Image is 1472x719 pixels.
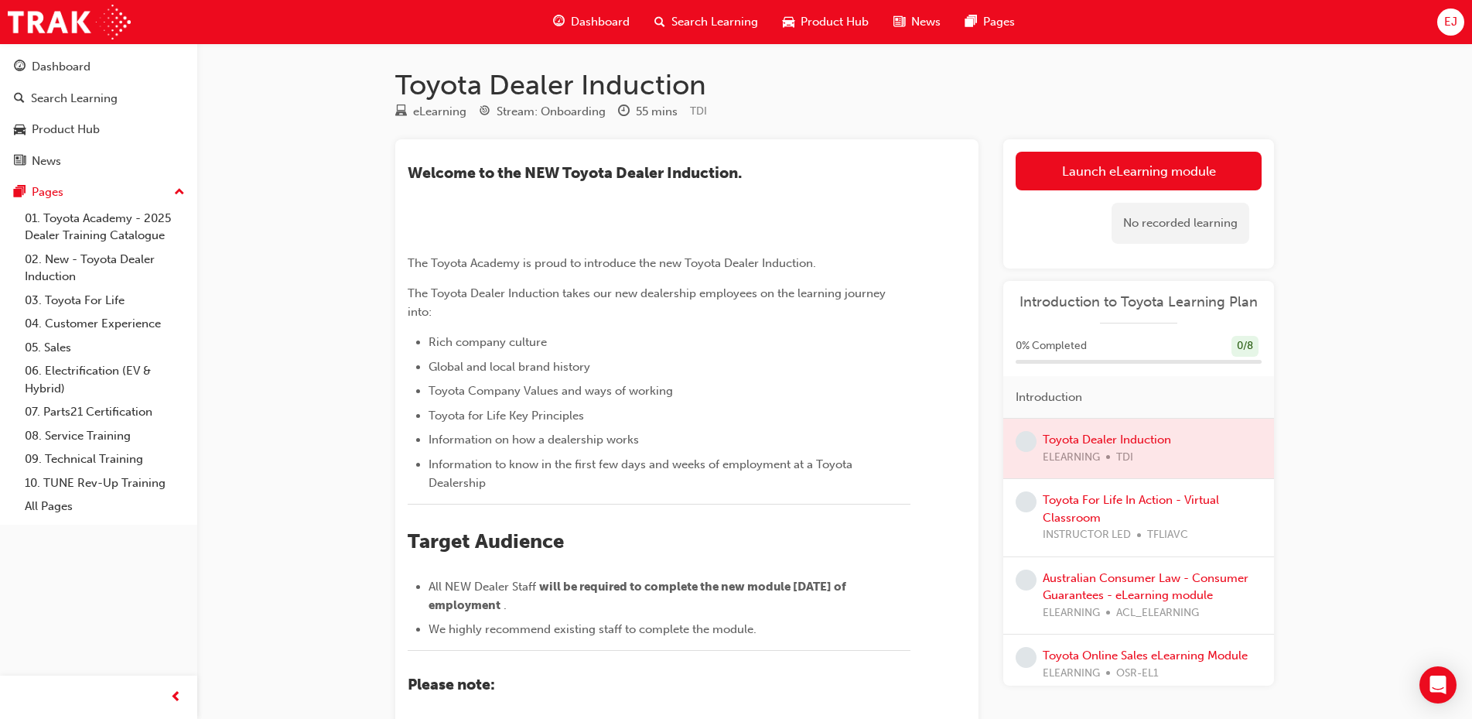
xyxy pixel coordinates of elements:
a: 07. Parts21 Certification [19,400,191,424]
span: search-icon [654,12,665,32]
div: 0 / 8 [1231,336,1259,357]
a: 09. Technical Training [19,447,191,471]
a: Toyota For Life In Action - Virtual Classroom [1043,493,1219,525]
a: Introduction to Toyota Learning Plan [1016,293,1262,311]
span: learningRecordVerb_NONE-icon [1016,431,1037,452]
div: News [32,152,61,170]
span: 0 % Completed [1016,337,1087,355]
div: 55 mins [636,103,678,121]
a: Australian Consumer Law - Consumer Guarantees - eLearning module [1043,571,1248,603]
span: ELEARNING [1043,604,1100,622]
div: Stream: Onboarding [497,103,606,121]
button: Pages [6,178,191,207]
span: prev-icon [170,688,182,707]
span: Rich company culture [429,335,547,349]
button: DashboardSearch LearningProduct HubNews [6,50,191,178]
span: Product Hub [801,13,869,31]
a: 01. Toyota Academy - 2025 Dealer Training Catalogue [19,207,191,248]
span: learningResourceType_ELEARNING-icon [395,105,407,119]
span: guage-icon [553,12,565,32]
a: Search Learning [6,84,191,113]
span: clock-icon [618,105,630,119]
span: news-icon [14,155,26,169]
span: Please note: [408,676,495,693]
a: news-iconNews [881,6,953,38]
div: Duration [618,102,678,122]
a: Product Hub [6,115,191,144]
span: Toyota for Life Key Principles [429,409,584,423]
span: Global and local brand history [429,360,590,374]
span: TFLIAVC [1147,526,1188,544]
span: target-icon [479,105,490,119]
div: Stream [479,102,606,122]
span: learningRecordVerb_NONE-icon [1016,491,1037,512]
h1: Toyota Dealer Induction [395,68,1274,102]
a: 10. TUNE Rev-Up Training [19,471,191,495]
span: ​Welcome to the NEW Toyota Dealer Induction. [408,164,742,182]
span: ELEARNING [1043,665,1100,683]
span: pages-icon [14,186,26,200]
span: car-icon [14,123,26,137]
span: All NEW Dealer Staff [429,580,536,594]
span: car-icon [783,12,794,32]
span: EJ [1444,13,1457,31]
div: Pages [32,183,63,201]
div: eLearning [413,103,466,121]
span: Search Learning [671,13,758,31]
span: We highly recommend existing staff to complete the module. [429,622,756,636]
span: INSTRUCTOR LED [1043,526,1131,544]
a: Launch eLearning module [1016,152,1262,190]
span: News [911,13,941,31]
a: search-iconSearch Learning [642,6,770,38]
div: Search Learning [31,90,118,108]
div: Open Intercom Messenger [1419,666,1457,704]
a: 04. Customer Experience [19,312,191,336]
span: news-icon [893,12,905,32]
span: . [504,598,507,612]
span: ACL_ELEARNING [1116,604,1199,622]
span: Introduction [1016,389,1082,406]
a: 02. New - Toyota Dealer Induction [19,248,191,289]
a: Toyota Online Sales eLearning Module [1043,649,1248,663]
span: Pages [983,13,1015,31]
span: learningRecordVerb_NONE-icon [1016,647,1037,668]
span: Toyota Company Values and ways of working [429,384,673,398]
a: 05. Sales [19,336,191,360]
a: News [6,147,191,176]
img: Trak [8,5,131,39]
span: search-icon [14,92,25,106]
span: Information to know in the first few days and weeks of employment at a Toyota Dealership [429,457,856,490]
a: pages-iconPages [953,6,1027,38]
span: Dashboard [571,13,630,31]
div: Type [395,102,466,122]
span: up-icon [174,183,185,203]
span: The Toyota Dealer Induction takes our new dealership employees on the learning journey into: [408,286,889,319]
span: learningRecordVerb_NONE-icon [1016,570,1037,591]
a: 06. Electrification (EV & Hybrid) [19,359,191,400]
span: pages-icon [965,12,977,32]
a: Dashboard [6,53,191,81]
span: Target Audience [408,529,564,553]
a: All Pages [19,495,191,519]
button: EJ [1437,9,1464,36]
span: Learning resource code [690,104,707,118]
span: The Toyota Academy is proud to introduce the new Toyota Dealer Induction. [408,256,816,270]
span: guage-icon [14,60,26,74]
span: Information on how a dealership works [429,433,639,447]
a: 08. Service Training [19,424,191,448]
span: OSR-EL1 [1116,665,1159,683]
div: Product Hub [32,121,100,139]
span: will be required to complete the new module [DATE] of employment [429,580,849,612]
a: guage-iconDashboard [541,6,642,38]
div: Dashboard [32,58,91,76]
a: car-iconProduct Hub [770,6,881,38]
a: 03. Toyota For Life [19,289,191,313]
div: No recorded learning [1112,203,1249,244]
